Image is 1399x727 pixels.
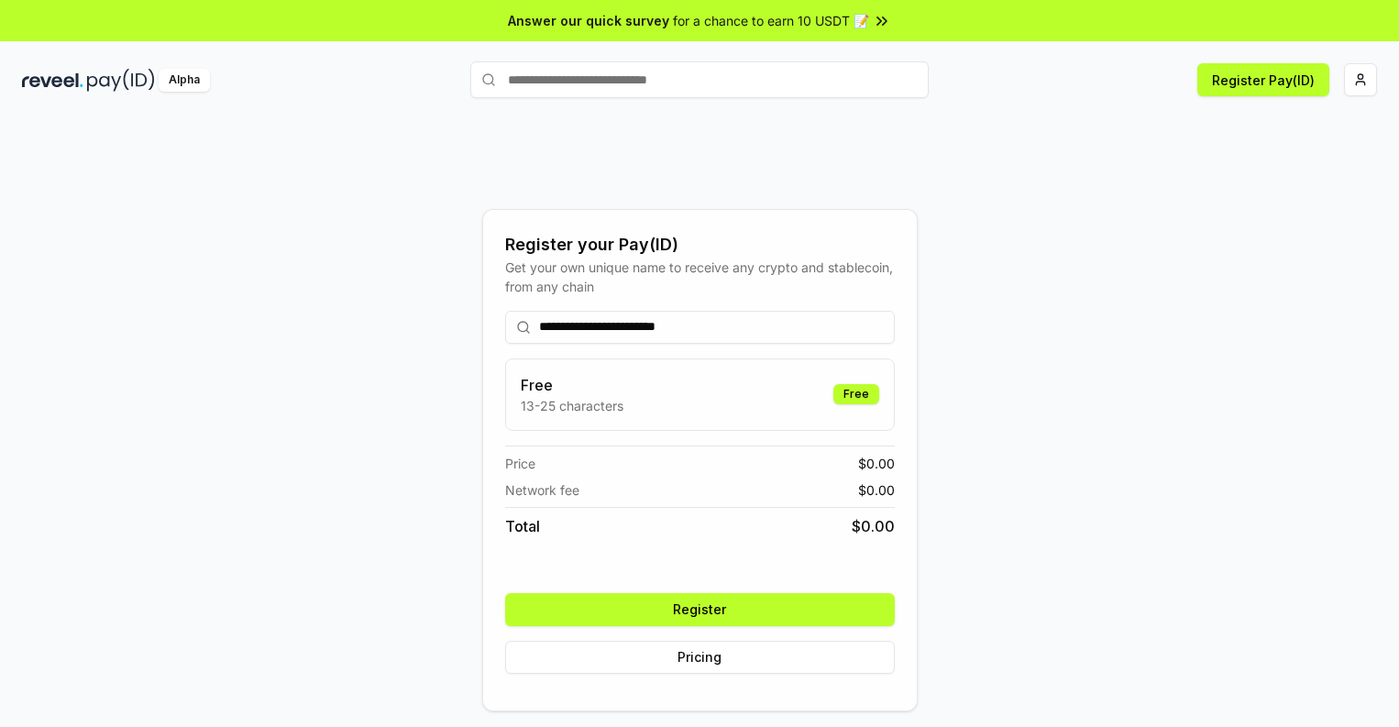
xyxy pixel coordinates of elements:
[505,641,895,674] button: Pricing
[1197,63,1329,96] button: Register Pay(ID)
[521,374,623,396] h3: Free
[833,384,879,404] div: Free
[159,69,210,92] div: Alpha
[858,480,895,500] span: $ 0.00
[508,11,669,30] span: Answer our quick survey
[673,11,869,30] span: for a chance to earn 10 USDT 📝
[505,258,895,296] div: Get your own unique name to receive any crypto and stablecoin, from any chain
[858,454,895,473] span: $ 0.00
[852,515,895,537] span: $ 0.00
[505,232,895,258] div: Register your Pay(ID)
[505,454,535,473] span: Price
[505,515,540,537] span: Total
[505,480,579,500] span: Network fee
[505,593,895,626] button: Register
[22,69,83,92] img: reveel_dark
[87,69,155,92] img: pay_id
[521,396,623,415] p: 13-25 characters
